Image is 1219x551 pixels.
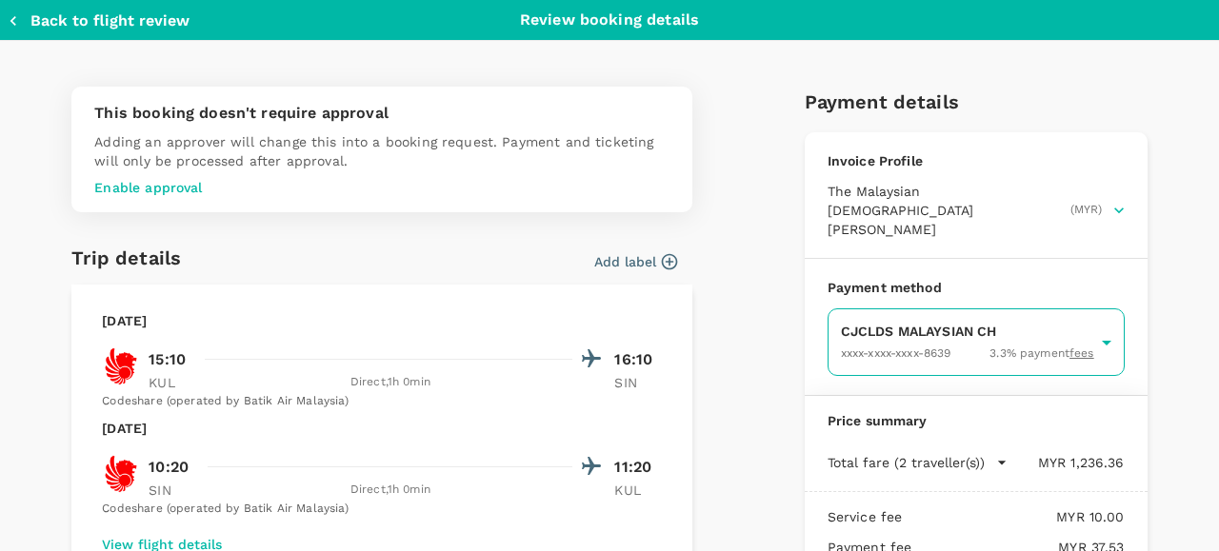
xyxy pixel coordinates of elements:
[614,456,662,479] p: 11:20
[828,308,1125,376] div: CJCLDS MALAYSIAN CHXXXX-XXXX-XXXX-86393.3% paymentfees
[102,347,140,385] img: SL
[94,132,669,170] p: Adding an approver will change this into a booking request. Payment and ticketing will only be pr...
[828,453,1008,472] button: Total fare (2 traveller(s))
[614,348,662,371] p: 16:10
[1008,453,1125,472] p: MYR 1,236.36
[614,373,662,392] p: SIN
[828,182,1125,239] button: The Malaysian [DEMOGRAPHIC_DATA][PERSON_NAME](MYR)
[520,9,699,31] p: Review booking details
[71,243,181,273] h6: Trip details
[94,178,669,197] p: Enable approval
[614,481,662,500] p: KUL
[989,344,1093,364] span: 3.3 % payment
[8,11,190,30] button: Back to flight review
[805,87,1148,117] h6: Payment details
[1069,346,1094,360] u: fees
[828,453,985,472] p: Total fare (2 traveller(s))
[828,411,1125,430] p: Price summary
[828,278,1125,297] p: Payment method
[828,507,903,526] p: Service fee
[1070,201,1102,220] span: (MYR)
[828,151,1125,170] p: Invoice Profile
[149,348,186,371] p: 15:10
[841,322,1094,341] p: CJCLDS MALAYSIAN CH
[149,456,189,479] p: 10:20
[902,507,1124,526] p: MYR 10.00
[594,252,677,271] button: Add label
[94,102,669,125] p: This booking doesn't require approval
[208,373,572,392] div: Direct , 1h 0min
[102,311,147,330] p: [DATE]
[149,373,196,392] p: KUL
[102,455,140,493] img: SL
[102,392,662,411] div: Codeshare (operated by Batik Air Malaysia)
[841,346,951,360] span: XXXX-XXXX-XXXX-8639
[149,481,196,500] p: SIN
[102,419,147,438] p: [DATE]
[208,481,572,500] div: Direct , 1h 0min
[828,182,1067,239] span: The Malaysian [DEMOGRAPHIC_DATA][PERSON_NAME]
[102,500,662,519] div: Codeshare (operated by Batik Air Malaysia)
